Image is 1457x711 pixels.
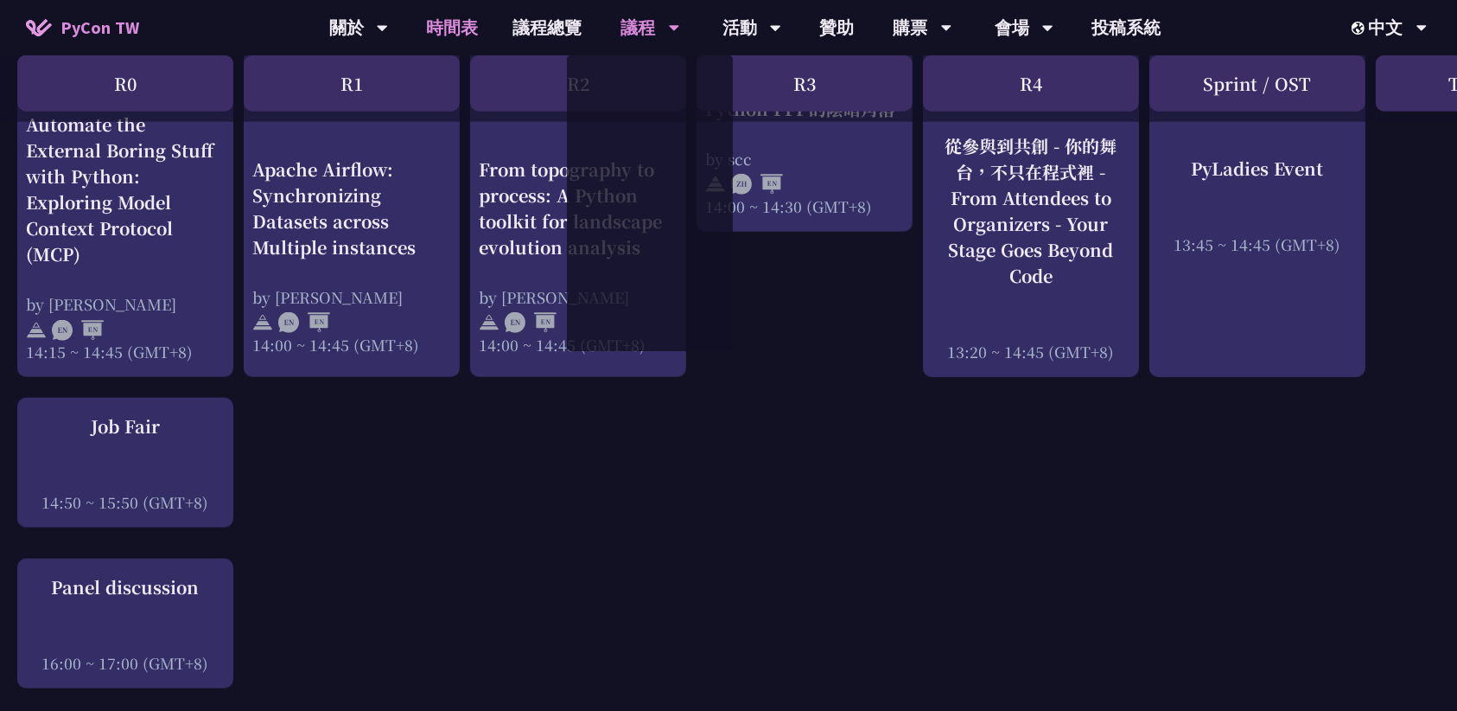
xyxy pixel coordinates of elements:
[26,320,47,341] img: svg+xml;base64,PHN2ZyB4bWxucz0iaHR0cDovL3d3dy53My5vcmcvMjAwMC9zdmciIHdpZHRoPSIyNCIgaGVpZ2h0PSIyNC...
[923,55,1139,112] div: R4
[26,19,52,36] img: Home icon of PyCon TW 2025
[470,55,686,112] div: R2
[26,341,225,362] div: 14:15 ~ 14:45 (GMT+8)
[252,312,273,333] img: svg+xml;base64,PHN2ZyB4bWxucz0iaHR0cDovL3d3dy53My5vcmcvMjAwMC9zdmciIHdpZHRoPSIyNCIgaGVpZ2h0PSIyNC...
[26,413,225,439] div: Job Fair
[705,31,904,152] a: Python FFI 的陰暗角落 by scc 14:00 ~ 14:30 (GMT+8)
[1352,22,1369,35] img: Locale Icon
[17,55,233,112] div: R0
[252,285,451,307] div: by [PERSON_NAME]
[26,293,225,315] div: by [PERSON_NAME]
[479,312,499,333] img: svg+xml;base64,PHN2ZyB4bWxucz0iaHR0cDovL3d3dy53My5vcmcvMjAwMC9zdmciIHdpZHRoPSIyNCIgaGVpZ2h0PSIyNC...
[252,333,451,355] div: 14:00 ~ 14:45 (GMT+8)
[9,6,156,49] a: PyCon TW
[479,333,678,355] div: 14:00 ~ 14:45 (GMT+8)
[1149,55,1365,112] div: Sprint / OST
[932,341,1130,362] div: 13:20 ~ 14:45 (GMT+8)
[26,112,225,362] a: Automate the External Boring Stuff with Python: Exploring Model Context Protocol (MCP) by [PERSON...
[705,147,904,169] div: by scc
[278,312,330,333] img: ENEN.5a408d1.svg
[479,31,678,230] a: From topography to process: A Python toolkit for landscape evolution analysis by [PERSON_NAME] 14...
[697,55,913,112] div: R3
[26,652,225,674] div: 16:00 ~ 17:00 (GMT+8)
[505,312,557,333] img: ENEN.5a408d1.svg
[252,31,451,230] a: Apache Airflow: Synchronizing Datasets across Multiple instances by [PERSON_NAME] 14:00 ~ 14:45 (...
[26,574,225,600] div: Panel discussion
[52,320,104,341] img: ENEN.5a408d1.svg
[1158,234,1357,255] div: 13:45 ~ 14:45 (GMT+8)
[252,156,451,259] div: Apache Airflow: Synchronizing Datasets across Multiple instances
[479,156,678,259] div: From topography to process: A Python toolkit for landscape evolution analysis
[479,285,678,307] div: by [PERSON_NAME]
[60,15,139,41] span: PyCon TW
[244,55,460,112] div: R1
[932,133,1130,289] div: 從參與到共創 - 你的舞台，不只在程式裡 - From Attendees to Organizers - Your Stage Goes Beyond Code
[1158,156,1357,182] div: PyLadies Event
[705,195,904,216] div: 14:00 ~ 14:30 (GMT+8)
[26,491,225,513] div: 14:50 ~ 15:50 (GMT+8)
[731,174,783,195] img: ZHEN.371966e.svg
[26,112,225,267] div: Automate the External Boring Stuff with Python: Exploring Model Context Protocol (MCP)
